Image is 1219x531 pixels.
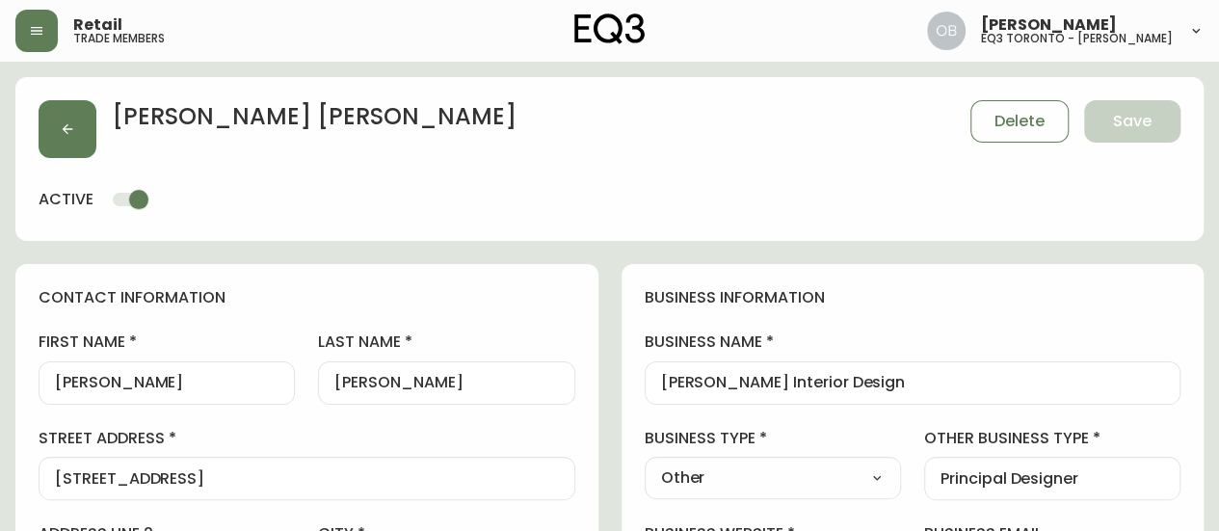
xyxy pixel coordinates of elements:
button: Delete [970,100,1069,143]
img: logo [574,13,646,44]
h4: business information [645,287,1181,308]
label: business name [645,332,1181,353]
span: [PERSON_NAME] [981,17,1117,33]
h4: active [39,189,93,210]
label: last name [318,332,574,353]
span: Delete [994,111,1045,132]
img: 8e0065c524da89c5c924d5ed86cfe468 [927,12,966,50]
label: street address [39,428,575,449]
h5: trade members [73,33,165,44]
label: first name [39,332,295,353]
label: business type [645,428,901,449]
h2: [PERSON_NAME] [PERSON_NAME] [112,100,517,143]
label: other business type [924,428,1180,449]
h5: eq3 toronto - [PERSON_NAME] [981,33,1173,44]
h4: contact information [39,287,575,308]
span: Retail [73,17,122,33]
